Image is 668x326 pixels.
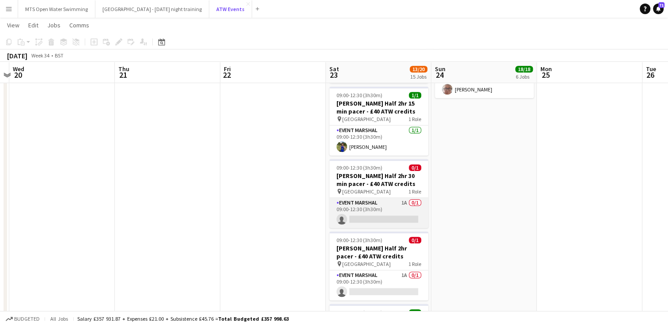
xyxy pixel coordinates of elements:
h3: [PERSON_NAME] Half 2hr pacer - £40 ATW credits [329,244,428,260]
a: Jobs [44,19,64,31]
span: 1/1 [409,309,421,316]
span: Fri [224,65,231,73]
span: Sat [329,65,339,73]
span: Jobs [47,21,60,29]
span: 09:00-12:30 (3h30m) [336,92,382,99]
span: 23 [328,70,339,80]
span: Mon [540,65,552,73]
span: [GEOGRAPHIC_DATA] [342,261,391,267]
div: Salary £357 931.87 + Expenses £21.00 + Subsistence £45.76 = [77,315,289,322]
span: 24 [434,70,445,80]
span: Wed [13,65,24,73]
a: Comms [66,19,93,31]
span: 09:00-12:30 (3h30m) [336,237,382,243]
a: View [4,19,23,31]
span: 26 [645,70,656,80]
span: 0/1 [409,237,421,243]
span: 0/1 [409,164,421,171]
span: 18/18 [515,66,533,72]
span: Week 34 [29,52,51,59]
span: 1 Role [408,116,421,122]
span: Tue [646,65,656,73]
div: 15 Jobs [410,73,427,80]
span: Comms [69,21,89,29]
span: 20 [11,70,24,80]
span: 25 [539,70,552,80]
span: 21 [117,70,129,80]
span: All jobs [49,315,70,322]
span: 10:00-11:30 (1h30m) [336,309,382,316]
app-job-card: 09:00-12:30 (3h30m)0/1[PERSON_NAME] Half 2hr pacer - £40 ATW credits [GEOGRAPHIC_DATA]1 RoleEvent... [329,231,428,300]
app-job-card: 09:00-12:30 (3h30m)1/1[PERSON_NAME] Half 2hr 15 min pacer - £40 ATW credits [GEOGRAPHIC_DATA]1 Ro... [329,87,428,155]
span: 1/1 [409,92,421,99]
span: [GEOGRAPHIC_DATA] [342,188,391,195]
h3: [PERSON_NAME] Half 2hr 15 min pacer - £40 ATW credits [329,99,428,115]
span: Budgeted [14,316,40,322]
span: View [7,21,19,29]
span: 09:00-12:30 (3h30m) [336,164,382,171]
span: 71 [658,2,664,8]
span: Sun [435,65,445,73]
button: Budgeted [4,314,41,324]
span: 1 Role [408,188,421,195]
app-card-role: Event Marshal1A0/109:00-12:30 (3h30m) [329,198,428,228]
app-job-card: 09:00-12:30 (3h30m)0/1[PERSON_NAME] Half 2hr 30 min pacer - £40 ATW credits [GEOGRAPHIC_DATA]1 Ro... [329,159,428,228]
h3: [PERSON_NAME] Half 2hr 30 min pacer - £40 ATW credits [329,172,428,188]
div: 6 Jobs [516,73,532,80]
a: Edit [25,19,42,31]
button: [GEOGRAPHIC_DATA] - [DATE] night training [95,0,209,18]
span: [GEOGRAPHIC_DATA] [342,116,391,122]
span: Thu [118,65,129,73]
span: 1 Role [408,261,421,267]
span: Total Budgeted £357 998.63 [218,315,289,322]
span: 22 [223,70,231,80]
app-card-role: Event Marshal1A0/109:00-12:30 (3h30m) [329,270,428,300]
button: ATW Events [209,0,252,18]
div: BST [55,52,64,59]
div: [DATE] [7,51,27,60]
a: 71 [653,4,664,14]
span: Edit [28,21,38,29]
span: 13/20 [410,66,427,72]
app-card-role: Event Marshal1/109:00-12:30 (3h30m)[PERSON_NAME] [329,125,428,155]
button: MTS Open Water Swimming [18,0,95,18]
